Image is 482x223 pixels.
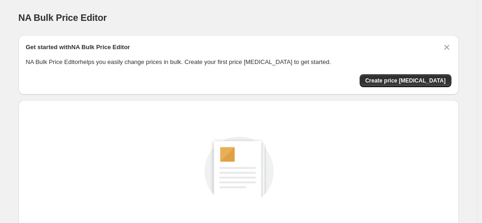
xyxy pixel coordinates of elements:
span: Create price [MEDICAL_DATA] [365,77,446,84]
span: NA Bulk Price Editor [19,13,107,23]
button: Dismiss card [442,43,451,52]
button: Create price change job [360,74,451,87]
p: NA Bulk Price Editor helps you easily change prices in bulk. Create your first price [MEDICAL_DAT... [26,57,451,67]
h2: Get started with NA Bulk Price Editor [26,43,130,52]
